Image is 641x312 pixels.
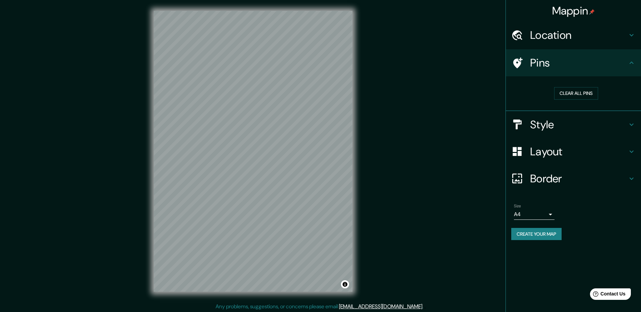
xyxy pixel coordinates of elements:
button: Create your map [511,228,562,240]
p: Any problems, suggestions, or concerns please email . [216,303,423,311]
button: Toggle attribution [341,280,349,288]
button: Clear all pins [554,87,598,100]
div: A4 [514,209,554,220]
div: . [423,303,424,311]
div: Pins [506,49,641,76]
div: Border [506,165,641,192]
h4: Style [530,118,627,131]
div: Style [506,111,641,138]
div: Layout [506,138,641,165]
h4: Border [530,172,627,185]
img: pin-icon.png [589,9,595,15]
h4: Mappin [552,4,595,18]
iframe: Help widget launcher [581,286,634,305]
canvas: Map [154,11,352,292]
h4: Layout [530,145,627,158]
h4: Pins [530,56,627,70]
div: . [424,303,426,311]
label: Size [514,203,521,209]
h4: Location [530,28,627,42]
div: Location [506,22,641,49]
a: [EMAIL_ADDRESS][DOMAIN_NAME] [339,303,422,310]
